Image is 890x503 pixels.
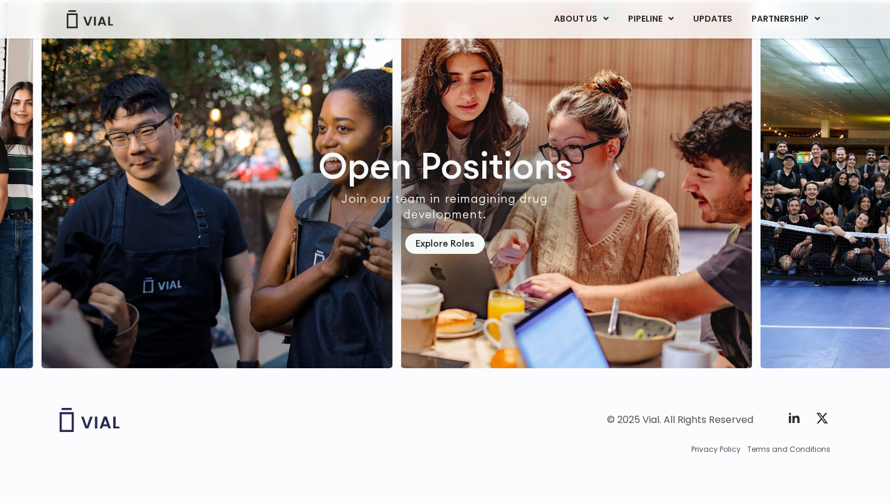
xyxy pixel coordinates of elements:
img: http://Group%20of%20people%20smiling%20wearing%20aprons [42,3,393,368]
a: UPDATES [683,9,741,29]
a: Terms and Conditions [747,444,830,455]
img: Vial logo wih "Vial" spelled out [60,408,120,432]
div: 2 / 7 [401,3,752,368]
a: PIPELINEMenu Toggle [618,9,683,29]
div: © 2025 Vial. All Rights Reserved [607,413,753,427]
img: Vial Logo [66,10,114,28]
a: ABOUT USMenu Toggle [544,9,618,29]
a: Privacy Policy [691,444,741,455]
div: 1 / 7 [42,3,393,368]
a: PARTNERSHIPMenu Toggle [742,9,830,29]
a: Explore Roles [405,233,485,255]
